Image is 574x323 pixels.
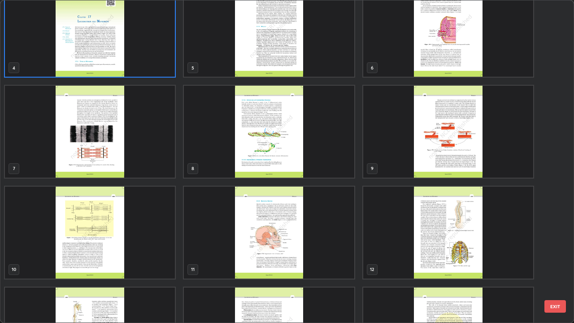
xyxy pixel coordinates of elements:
[5,187,175,279] img: 175990383275LNHM.pdf
[0,0,558,323] div: grid
[363,86,533,178] img: 175990383275LNHM.pdf
[184,187,354,279] img: 175990383275LNHM.pdf
[363,187,533,279] img: 175990383275LNHM.pdf
[5,86,175,178] img: 175990383275LNHM.pdf
[544,300,566,313] button: EXIT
